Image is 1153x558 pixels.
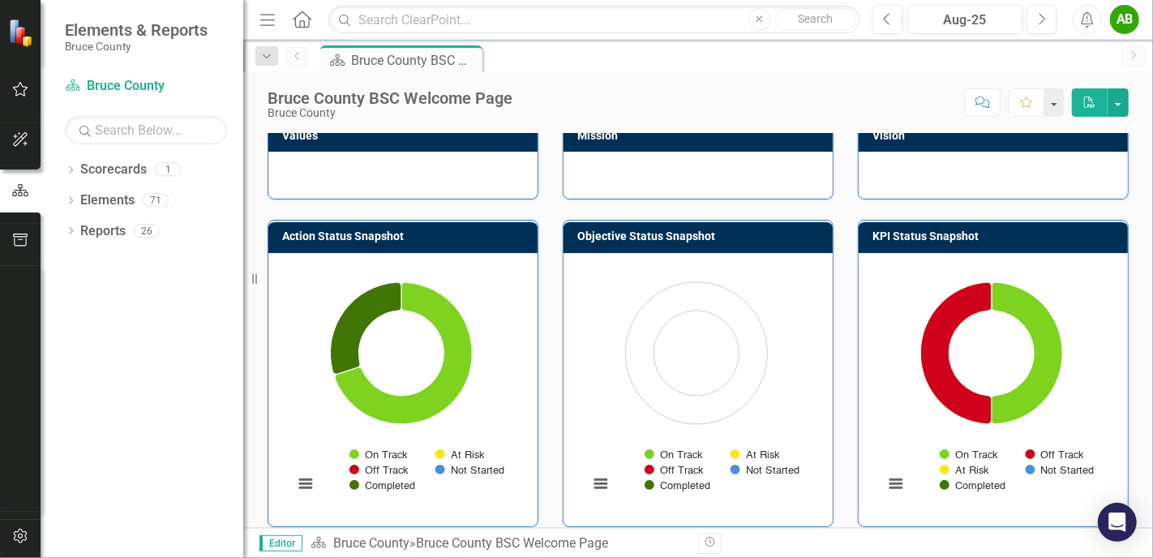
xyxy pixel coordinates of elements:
[645,479,710,491] button: Show Completed
[581,266,816,509] div: Chart. Highcharts interactive chart.
[940,449,997,461] button: Show On Track
[872,130,1120,142] h3: Vision
[876,266,1108,509] svg: Interactive chart
[285,266,517,509] svg: Interactive chart
[155,163,181,177] div: 1
[65,116,227,144] input: Search Below...
[80,191,135,210] a: Elements
[335,282,472,424] path: On Track, 7.
[435,464,504,476] button: Show Not Started
[798,12,833,25] span: Search
[282,230,529,243] h3: Action Status Snapshot
[645,464,702,476] button: Show Off Track
[334,367,361,376] path: Not Started , 0.
[1098,503,1137,542] div: Open Intercom Messenger
[940,479,1005,491] button: Show Completed
[80,222,126,241] a: Reports
[589,472,612,495] button: View chart menu, Chart
[268,107,512,119] div: Bruce County
[80,161,147,179] a: Scorecards
[143,194,169,208] div: 71
[416,535,608,551] div: Bruce County BSC Welcome Page
[331,282,401,374] path: Completed, 3.
[731,464,799,476] button: Show Not Started
[907,5,1022,34] button: Aug-25
[1041,466,1095,476] text: Not Started
[285,266,521,509] div: Chart. Highcharts interactive chart.
[311,534,686,553] div: »
[8,18,36,46] img: ClearPoint Strategy
[1026,449,1083,461] button: Show Off Track
[775,8,856,31] button: Search
[577,130,825,142] h3: Mission
[872,230,1120,243] h3: KPI Status Snapshot
[581,266,812,509] svg: Interactive chart
[940,464,988,476] button: Show At Risk
[349,479,415,491] button: Show Completed
[268,89,512,107] div: Bruce County BSC Welcome Page
[328,6,860,34] input: Search ClearPoint...
[349,464,407,476] button: Show Off Track
[333,535,409,551] a: Bruce County
[65,77,227,96] a: Bruce County
[913,11,1017,30] div: Aug-25
[921,282,992,424] path: Off Track, 2.
[1026,464,1094,476] button: Show Not Started
[435,449,484,461] button: Show At Risk
[876,266,1111,509] div: Chart. Highcharts interactive chart.
[731,449,779,461] button: Show At Risk
[134,224,160,238] div: 26
[1110,5,1139,34] button: AB
[65,20,208,40] span: Elements & Reports
[259,535,302,552] span: Editor
[294,472,316,495] button: View chart menu, Chart
[577,230,825,243] h3: Objective Status Snapshot
[65,40,208,53] small: Bruce County
[645,449,702,461] button: Show On Track
[351,50,478,71] div: Bruce County BSC Welcome Page
[992,282,1063,424] path: On Track, 2.
[885,472,907,495] button: View chart menu, Chart
[282,130,529,142] h3: Values
[349,449,407,461] button: Show On Track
